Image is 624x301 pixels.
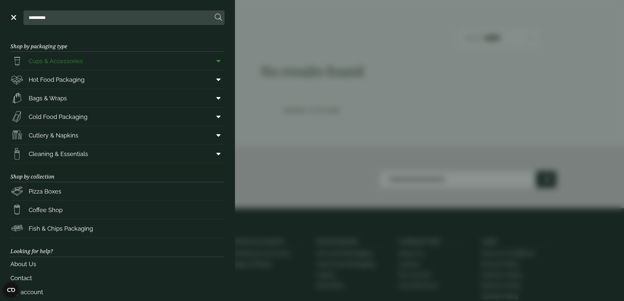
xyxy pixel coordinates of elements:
h3: Looking for help? [10,238,225,257]
button: Open CMP widget [3,282,19,298]
a: Bags & Wraps [10,89,225,107]
a: Hot Food Packaging [10,70,225,89]
span: Cleaning & Essentials [29,150,88,158]
img: open-wipe.svg [10,147,23,160]
a: Contact [10,271,225,285]
span: Hot Food Packaging [29,75,85,84]
span: Cold Food Packaging [29,112,87,121]
img: Sandwich_box.svg [10,110,23,123]
img: Paper_carriers.svg [10,92,23,105]
img: HotDrink_paperCup.svg [10,203,23,216]
span: Coffee Shop [29,206,63,214]
img: Pizza_boxes.svg [10,185,23,198]
h3: Shop by collection [10,163,225,182]
img: Deli_box.svg [10,73,23,86]
h3: Shop by packaging type [10,33,225,52]
span: Pizza Boxes [29,187,61,196]
img: PintNhalf_cup.svg [10,54,23,67]
a: Cups & Accessories [10,52,225,70]
a: Fish & Chips Packaging [10,219,225,237]
a: Cleaning & Essentials [10,145,225,163]
span: Cutlery & Napkins [29,131,78,140]
img: FishNchip_box.svg [10,222,23,235]
span: Fish & Chips Packaging [29,224,93,233]
a: Cold Food Packaging [10,107,225,126]
a: Coffee Shop [10,201,225,219]
span: Bags & Wraps [29,94,67,103]
a: Pizza Boxes [10,182,225,200]
a: Cutlery & Napkins [10,126,225,144]
img: Cutlery.svg [10,129,23,142]
span: Cups & Accessories [29,57,83,65]
a: My account [10,285,225,299]
a: About Us [10,257,225,271]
